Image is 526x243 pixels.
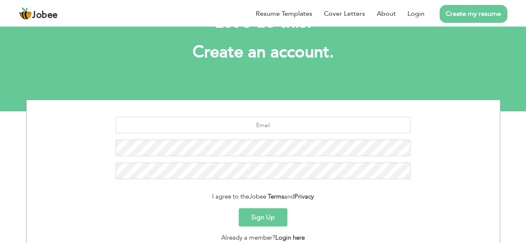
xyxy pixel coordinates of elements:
h2: Let's do this! [39,12,488,33]
a: Resume Templates [256,9,312,19]
img: jobee.io [19,7,32,20]
a: About [377,9,396,19]
a: Privacy [294,192,314,201]
input: Email [116,117,410,133]
div: I agree to the and [33,192,494,201]
a: Login [407,9,425,19]
a: Cover Letters [324,9,365,19]
a: Jobee [19,7,58,20]
a: Terms [268,192,284,201]
button: Sign Up [239,208,287,226]
span: Jobee [249,192,266,201]
span: Jobee [32,11,58,20]
div: Already a member? [33,233,494,243]
h1: Create an account. [39,42,488,63]
a: Create my resume [440,5,507,23]
a: Login here [275,233,305,242]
